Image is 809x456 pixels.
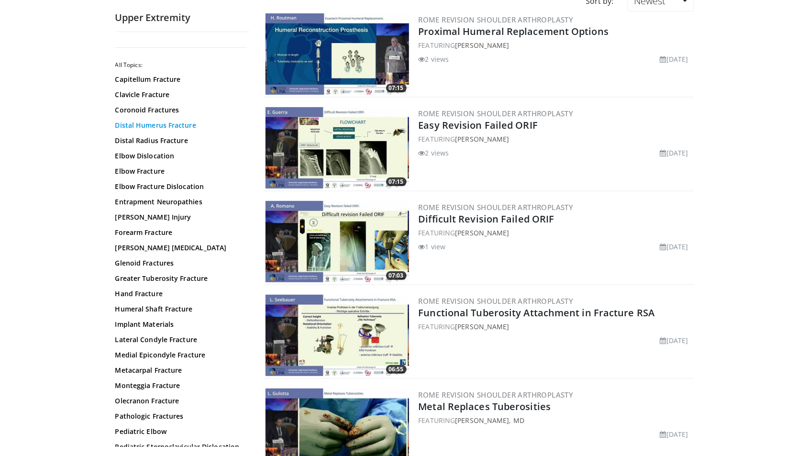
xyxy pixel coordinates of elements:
[115,258,244,268] a: Glenoid Fractures
[115,320,244,329] a: Implant Materials
[115,304,244,314] a: Humeral Shaft Fracture
[115,167,244,176] a: Elbow Fracture
[266,201,409,282] img: c099ae5d-b022-44ba-975b-536e40751d07.300x170_q85_crop-smart_upscale.jpg
[419,148,449,158] li: 2 views
[419,202,574,212] a: Rome Revision Shoulder Arthroplasty
[115,381,244,390] a: Monteggia Fracture
[455,134,509,144] a: [PERSON_NAME]
[660,148,688,158] li: [DATE]
[115,197,244,207] a: Entrapment Neuropathies
[455,322,509,331] a: [PERSON_NAME]
[419,212,554,225] a: Difficult Revision Failed ORIF
[266,107,409,189] a: 07:15
[419,390,574,400] a: Rome Revision Shoulder Arthroplasty
[115,412,244,421] a: Pathologic Fractures
[419,296,574,306] a: Rome Revision Shoulder Arthroplasty
[115,228,244,237] a: Forearm Fracture
[386,271,407,280] span: 07:03
[419,15,574,24] a: Rome Revision Shoulder Arthroplasty
[115,366,244,375] a: Metacarpal Fracture
[386,365,407,374] span: 06:55
[419,109,574,118] a: Rome Revision Shoulder Arthroplasty
[115,11,249,24] h2: Upper Extremity
[660,335,688,345] li: [DATE]
[266,201,409,282] a: 07:03
[266,295,409,376] img: bcdec364-c554-4472-8b41-6b58adb4684e.300x170_q85_crop-smart_upscale.jpg
[115,121,244,130] a: Distal Humerus Fracture
[419,400,551,413] a: Metal Replaces Tuberosities
[660,54,688,64] li: [DATE]
[266,13,409,95] a: 07:15
[115,396,244,406] a: Olecranon Fracture
[115,274,244,283] a: Greater Tuberosity Fracture
[266,13,409,95] img: 3d690308-9757-4d1f-b0cf-d2daa646b20c.300x170_q85_crop-smart_upscale.jpg
[115,90,244,100] a: Clavicle Fracture
[115,243,244,253] a: [PERSON_NAME] [MEDICAL_DATA]
[660,242,688,252] li: [DATE]
[115,182,244,191] a: Elbow Fracture Dislocation
[115,105,244,115] a: Coronoid Fractures
[419,134,692,144] div: FEATURING
[419,242,446,252] li: 1 view
[115,350,244,360] a: Medial Epicondyle Fracture
[419,306,655,319] a: Functional Tuberosity Attachment in Fracture RSA
[419,54,449,64] li: 2 views
[455,416,524,425] a: [PERSON_NAME], MD
[115,335,244,345] a: Lateral Condyle Fracture
[386,84,407,92] span: 07:15
[266,295,409,376] a: 06:55
[419,119,538,132] a: Easy Revision Failed ORIF
[455,228,509,237] a: [PERSON_NAME]
[115,151,244,161] a: Elbow Dislocation
[115,212,244,222] a: [PERSON_NAME] Injury
[115,61,247,69] h2: All Topics:
[419,322,692,332] div: FEATURING
[266,107,409,189] img: 5dcf619f-b63a-443a-a745-ca4be86d333e.300x170_q85_crop-smart_upscale.jpg
[115,289,244,299] a: Hand Fracture
[419,25,609,38] a: Proximal Humeral Replacement Options
[115,442,244,452] a: Pediatric Sternoclavicular Dislocation
[419,40,692,50] div: FEATURING
[455,41,509,50] a: [PERSON_NAME]
[115,136,244,145] a: Distal Radius Fracture
[115,75,244,84] a: Capitellum Fracture
[419,228,692,238] div: FEATURING
[115,427,244,436] a: Pediatric Elbow
[660,429,688,439] li: [DATE]
[386,178,407,186] span: 07:15
[419,415,692,425] div: FEATURING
